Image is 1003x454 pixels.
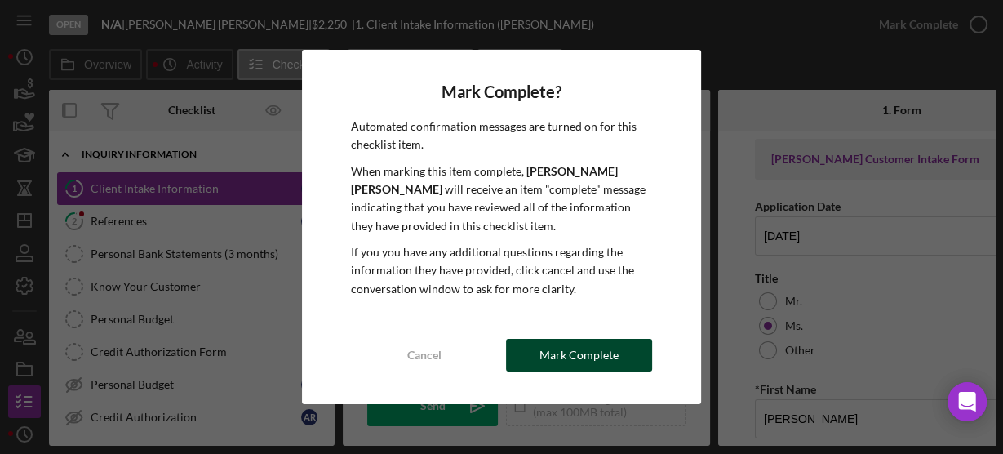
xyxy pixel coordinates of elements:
p: When marking this item complete, will receive an item "complete" message indicating that you have... [351,162,652,236]
button: Mark Complete [506,339,652,372]
div: Open Intercom Messenger [948,382,987,421]
div: Mark Complete [539,339,619,372]
p: Automated confirmation messages are turned on for this checklist item. [351,118,652,154]
b: [PERSON_NAME] [PERSON_NAME] [351,164,618,196]
div: Cancel [407,339,442,372]
button: Cancel [351,339,497,372]
h4: Mark Complete? [351,82,652,101]
p: If you you have any additional questions regarding the information they have provided, click canc... [351,243,652,298]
